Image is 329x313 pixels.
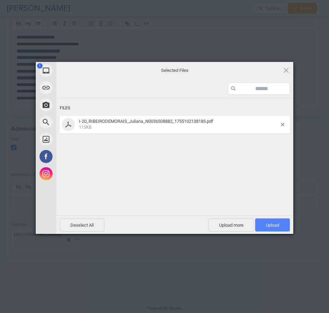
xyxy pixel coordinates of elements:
div: Web Search [36,114,118,131]
div: My Device [36,62,118,79]
span: Click here or hit ESC to close picker [282,66,290,74]
div: Unsplash [36,131,118,148]
span: Upload [255,218,290,231]
span: Deselect All [60,218,104,231]
span: I-20_RIBEIRODEMORAIS_Juliana_N0036508882_1755102138185.pdf [77,119,281,130]
span: 115KB [79,125,91,130]
span: Selected Files [106,67,243,74]
span: Upload more [208,218,254,231]
span: 1 [37,63,43,68]
span: Upload [266,223,279,228]
div: Take Photo [36,96,118,114]
div: Files [60,102,290,115]
div: Facebook [36,148,118,165]
div: Link (URL) [36,79,118,96]
div: Instagram [36,165,118,182]
span: I-20_RIBEIRODEMORAIS_Juliana_N0036508882_1755102138185.pdf [79,119,213,124]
